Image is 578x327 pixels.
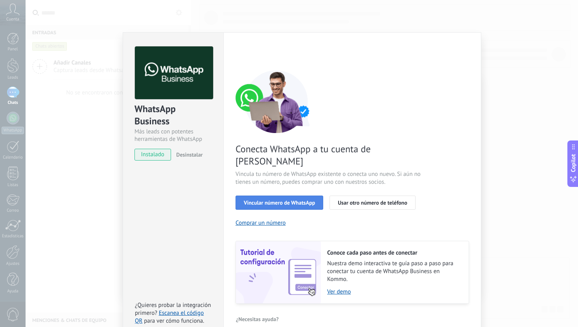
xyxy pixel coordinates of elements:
button: Comprar un número [236,219,286,227]
a: Escanea el código QR [135,309,204,325]
div: WhatsApp Business [134,103,212,128]
span: Nuestra demo interactiva te guía paso a paso para conectar tu cuenta de WhatsApp Business en Kommo. [327,260,461,283]
span: Desinstalar [176,151,202,158]
span: para ver cómo funciona. [144,317,204,325]
button: Desinstalar [173,149,202,161]
span: Copilot [569,154,577,172]
h2: Conoce cada paso antes de conectar [327,249,461,257]
img: connect number [236,70,318,133]
span: Conecta WhatsApp a tu cuenta de [PERSON_NAME] [236,143,423,167]
a: Ver demo [327,288,461,296]
button: Usar otro número de teléfono [329,196,415,210]
div: Más leads con potentes herramientas de WhatsApp [134,128,212,143]
span: ¿Necesitas ayuda? [236,316,279,322]
span: Vincular número de WhatsApp [244,200,315,205]
button: ¿Necesitas ayuda? [236,313,279,325]
span: Usar otro número de teléfono [338,200,407,205]
span: instalado [135,149,171,161]
button: Vincular número de WhatsApp [236,196,323,210]
img: logo_main.png [135,46,213,100]
span: ¿Quieres probar la integración primero? [135,301,211,317]
span: Vincula tu número de WhatsApp existente o conecta uno nuevo. Si aún no tienes un número, puedes c... [236,170,423,186]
